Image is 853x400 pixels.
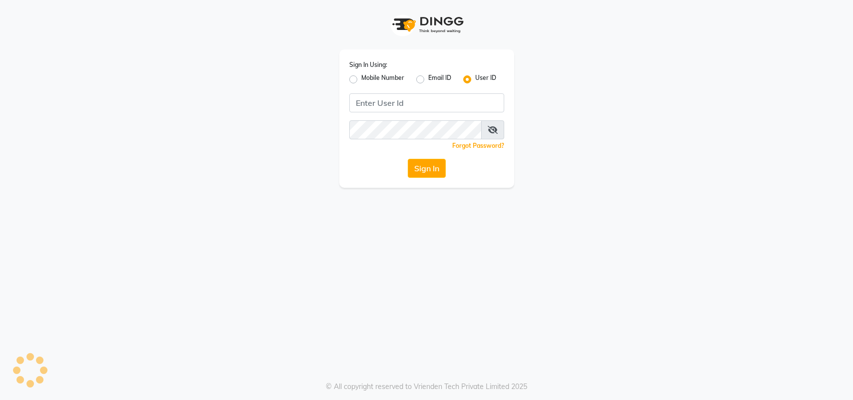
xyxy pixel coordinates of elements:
[475,73,496,85] label: User ID
[452,142,504,149] a: Forgot Password?
[428,73,451,85] label: Email ID
[349,120,482,139] input: Username
[361,73,404,85] label: Mobile Number
[408,159,446,178] button: Sign In
[349,93,504,112] input: Username
[349,60,387,69] label: Sign In Using:
[387,10,467,39] img: logo1.svg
